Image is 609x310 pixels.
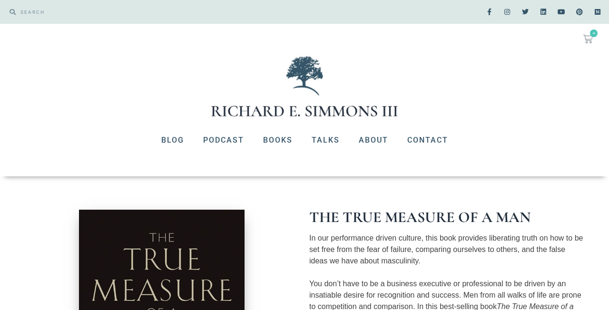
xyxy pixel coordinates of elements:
[349,128,398,153] a: About
[398,128,458,153] a: Contact
[152,128,194,153] a: Blog
[194,128,254,153] a: Podcast
[302,128,349,153] a: Talks
[590,29,598,37] span: 0
[309,210,585,225] h1: The True Measure of a Man
[572,29,604,49] a: 0
[309,234,583,265] span: In our performance driven culture, this book provides liberating truth on how to be set free from...
[254,128,302,153] a: Books
[16,5,300,19] input: SEARCH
